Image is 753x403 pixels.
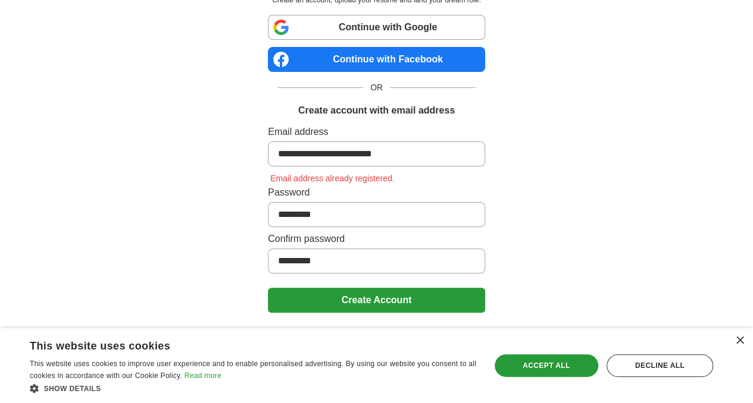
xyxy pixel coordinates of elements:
span: This website uses cookies to improve user experience and to enable personalised advertising. By u... [30,360,476,380]
span: Email address already registered. [268,174,397,183]
span: OR [363,81,390,94]
button: Create Account [268,288,485,313]
div: Show details [30,382,477,394]
span: Show details [44,385,101,393]
div: Decline all [607,354,713,377]
label: Confirm password [268,232,485,246]
a: Read more, opens a new window [185,371,221,380]
h1: Create account with email address [298,103,455,118]
label: Password [268,185,485,200]
div: Close [735,336,744,345]
a: Continue with Google [268,15,485,40]
div: Accept all [495,354,598,377]
label: Email address [268,125,485,139]
a: Continue with Facebook [268,47,485,72]
div: This website uses cookies [30,335,447,353]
